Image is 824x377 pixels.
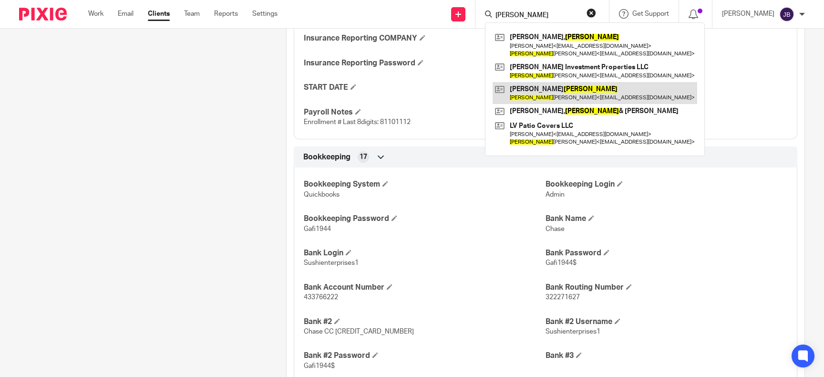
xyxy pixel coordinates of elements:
[546,191,565,198] span: Admin
[546,351,787,361] h4: Bank #3
[632,10,669,17] span: Get Support
[252,9,278,19] a: Settings
[303,152,350,162] span: Bookkeeping
[546,214,787,224] h4: Bank Name
[184,9,200,19] a: Team
[214,9,238,19] a: Reports
[148,9,170,19] a: Clients
[304,58,546,68] h4: Insurance Reporting Password
[546,248,787,258] h4: Bank Password
[360,152,367,162] span: 17
[304,248,546,258] h4: Bank Login
[779,7,794,22] img: svg%3E
[19,8,67,21] img: Pixie
[304,351,546,361] h4: Bank #2 Password
[546,294,580,301] span: 322271627
[494,11,580,20] input: Search
[304,107,546,117] h4: Payroll Notes
[546,260,577,266] span: Gafi1944$
[304,328,414,335] span: Chase CC [CREDIT_CARD_NUMBER]
[546,328,600,335] span: Sushienterprises1
[304,214,546,224] h4: Bookkeeping Password
[546,179,787,189] h4: Bookkeeping Login
[546,226,565,232] span: Chase
[304,283,546,293] h4: Bank Account Number
[587,8,596,18] button: Clear
[304,191,340,198] span: Quickbooks
[88,9,103,19] a: Work
[722,9,774,19] p: [PERSON_NAME]
[304,226,331,232] span: Gafi1944
[304,119,411,126] span: Enrollment # Last 8digits: 81101112
[304,260,359,266] span: Sushienterprises1
[304,83,546,93] h4: START DATE
[118,9,134,19] a: Email
[304,294,338,301] span: 433766222
[304,363,335,369] span: Gafi1944$
[546,317,787,327] h4: Bank #2 Username
[304,33,546,43] h4: Insurance Reporting COMPANY
[304,179,546,189] h4: Bookkeeping System
[546,283,787,293] h4: Bank Routing Number
[304,317,546,327] h4: Bank #2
